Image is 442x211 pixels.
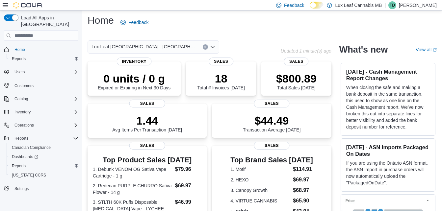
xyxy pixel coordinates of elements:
a: Canadian Compliance [9,144,53,152]
button: Reports [7,161,81,171]
dd: $69.97 [293,176,313,184]
span: Sales [284,58,309,65]
span: Reports [12,56,26,61]
button: Operations [1,121,81,130]
button: Home [1,45,81,54]
button: Catalog [12,95,31,103]
button: Inventory [12,108,33,116]
dt: 2. HEXO [230,176,290,183]
span: Reports [12,134,78,142]
p: Updated 1 minute(s) ago [281,48,331,54]
span: Customers [12,81,78,89]
h3: [DATE] - Cash Management Report Changes [346,68,430,82]
button: [US_STATE] CCRS [7,171,81,180]
p: 1.44 [112,114,182,127]
span: Sales [129,100,165,107]
span: Home [12,45,78,54]
span: Sales [254,100,290,107]
h2: What's new [339,44,388,55]
dt: 1. Debunk VENOM OG Sativa Vape Cartridge - 1 g [93,166,172,179]
p: Lux Leaf Cannabis MB [335,1,382,9]
p: 0 units / 0 g [98,72,170,85]
button: Reports [7,54,81,63]
a: Dashboards [7,152,81,161]
span: Canadian Compliance [9,144,78,152]
span: Lux Leaf [GEOGRAPHIC_DATA] - [GEOGRAPHIC_DATA][PERSON_NAME] [91,43,196,51]
span: Customers [14,83,34,88]
p: $44.49 [243,114,301,127]
span: Inventory [14,109,31,115]
a: Dashboards [9,153,41,161]
div: Theo Dorge [388,1,396,9]
dt: 1. Motif [230,166,290,173]
span: Sales [254,142,290,150]
button: Inventory [1,107,81,117]
div: Total Sales [DATE] [276,72,317,90]
div: Total # Invoices [DATE] [197,72,245,90]
span: Catalog [14,96,28,102]
span: Users [12,68,78,76]
button: Customers [1,81,81,90]
span: Settings [14,186,29,191]
img: Cova [13,2,43,9]
a: Customers [12,82,36,90]
span: Sales [129,142,165,150]
button: Reports [1,134,81,143]
input: Dark Mode [310,2,324,9]
dt: 4. VIRTUE CANNABIS [230,198,290,204]
a: Reports [9,162,28,170]
p: 18 [197,72,245,85]
button: Users [12,68,27,76]
button: Open list of options [210,44,215,50]
span: Dashboards [12,154,38,159]
h3: [DATE] - ASN Imports Packaged On Dates [346,144,430,157]
a: View allExternal link [416,47,437,52]
dd: $65.90 [293,197,313,205]
span: Washington CCRS [9,171,78,179]
h3: Top Brand Sales [DATE] [230,156,313,164]
a: Settings [12,185,31,193]
span: Reports [12,163,26,169]
dd: $114.91 [293,165,313,173]
div: Expired or Expiring in Next 30 Days [98,72,170,90]
a: Reports [9,55,28,63]
span: Home [14,47,25,52]
span: Inventory [12,108,78,116]
span: [US_STATE] CCRS [12,173,46,178]
span: Dashboards [9,153,78,161]
span: Operations [14,123,34,128]
span: Reports [9,55,78,63]
span: Feedback [284,2,304,9]
dd: $79.96 [175,165,202,173]
dd: $68.97 [293,186,313,194]
p: When closing the safe and making a bank deposit in the same transaction, this used to show as one... [346,84,430,130]
a: [US_STATE] CCRS [9,171,49,179]
span: Load All Apps in [GEOGRAPHIC_DATA] [18,14,78,28]
span: Users [14,69,25,75]
p: $800.89 [276,72,317,85]
span: Sales [209,58,233,65]
span: Canadian Compliance [12,145,51,150]
dt: 2. Redecan PURPLE CHURRO Sativa Flower - 14 g [93,182,172,196]
div: Transaction Average [DATE] [243,114,301,132]
span: Settings [12,184,78,193]
p: [PERSON_NAME] [399,1,437,9]
a: Home [12,46,28,54]
button: Settings [1,184,81,193]
button: Operations [12,121,37,129]
button: Clear input [203,44,208,50]
span: Reports [9,162,78,170]
a: Feedback [118,16,151,29]
h1: Home [88,14,114,27]
span: Operations [12,121,78,129]
dd: $69.97 [175,182,202,190]
span: TD [390,1,395,9]
dt: 3. Canopy Growth [230,187,290,194]
span: Reports [14,136,28,141]
dd: $46.99 [175,198,202,206]
nav: Complex example [4,42,78,210]
p: If you are using the Ontario ASN format, the ASN Import in purchase orders will now automatically... [346,160,430,186]
p: | [384,1,386,9]
span: Catalog [12,95,78,103]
